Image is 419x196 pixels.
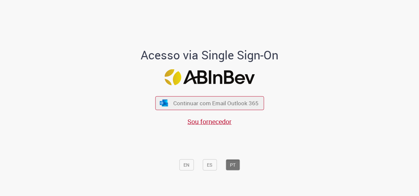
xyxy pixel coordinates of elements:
[173,99,259,107] span: Continuar com Email Outlook 365
[164,69,255,85] img: Logo ABInBev
[155,96,264,110] button: ícone Azure/Microsoft 360 Continuar com Email Outlook 365
[179,159,194,170] button: EN
[203,159,217,170] button: ES
[226,159,240,170] button: PT
[187,117,232,126] a: Sou fornecedor
[159,99,169,106] img: ícone Azure/Microsoft 360
[118,48,301,61] h1: Acesso via Single Sign-On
